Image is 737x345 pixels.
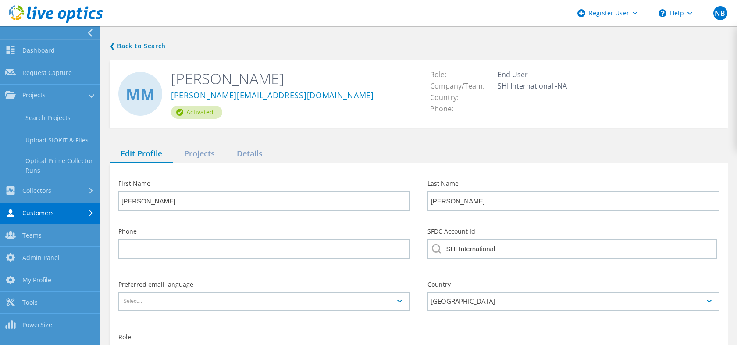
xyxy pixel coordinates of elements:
[226,145,274,163] div: Details
[126,86,155,102] span: MM
[495,69,578,80] td: End User
[498,81,576,91] span: SHI International -NA
[171,69,406,88] h2: [PERSON_NAME]
[427,281,719,288] label: Country
[118,334,410,340] label: Role
[173,145,226,163] div: Projects
[9,18,103,25] a: Live Optics Dashboard
[659,9,666,17] svg: \n
[715,10,725,17] span: NB
[118,228,410,235] label: Phone
[430,104,462,114] span: Phone:
[110,41,166,51] a: Back to search
[171,106,222,119] div: Activated
[118,181,410,187] label: First Name
[171,91,374,100] a: [PERSON_NAME][EMAIL_ADDRESS][DOMAIN_NAME]
[118,281,410,288] label: Preferred email language
[427,181,719,187] label: Last Name
[430,70,455,79] span: Role:
[427,292,719,311] div: [GEOGRAPHIC_DATA]
[430,81,493,91] span: Company/Team:
[430,92,467,102] span: Country:
[427,228,719,235] label: SFDC Account Id
[110,145,173,163] div: Edit Profile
